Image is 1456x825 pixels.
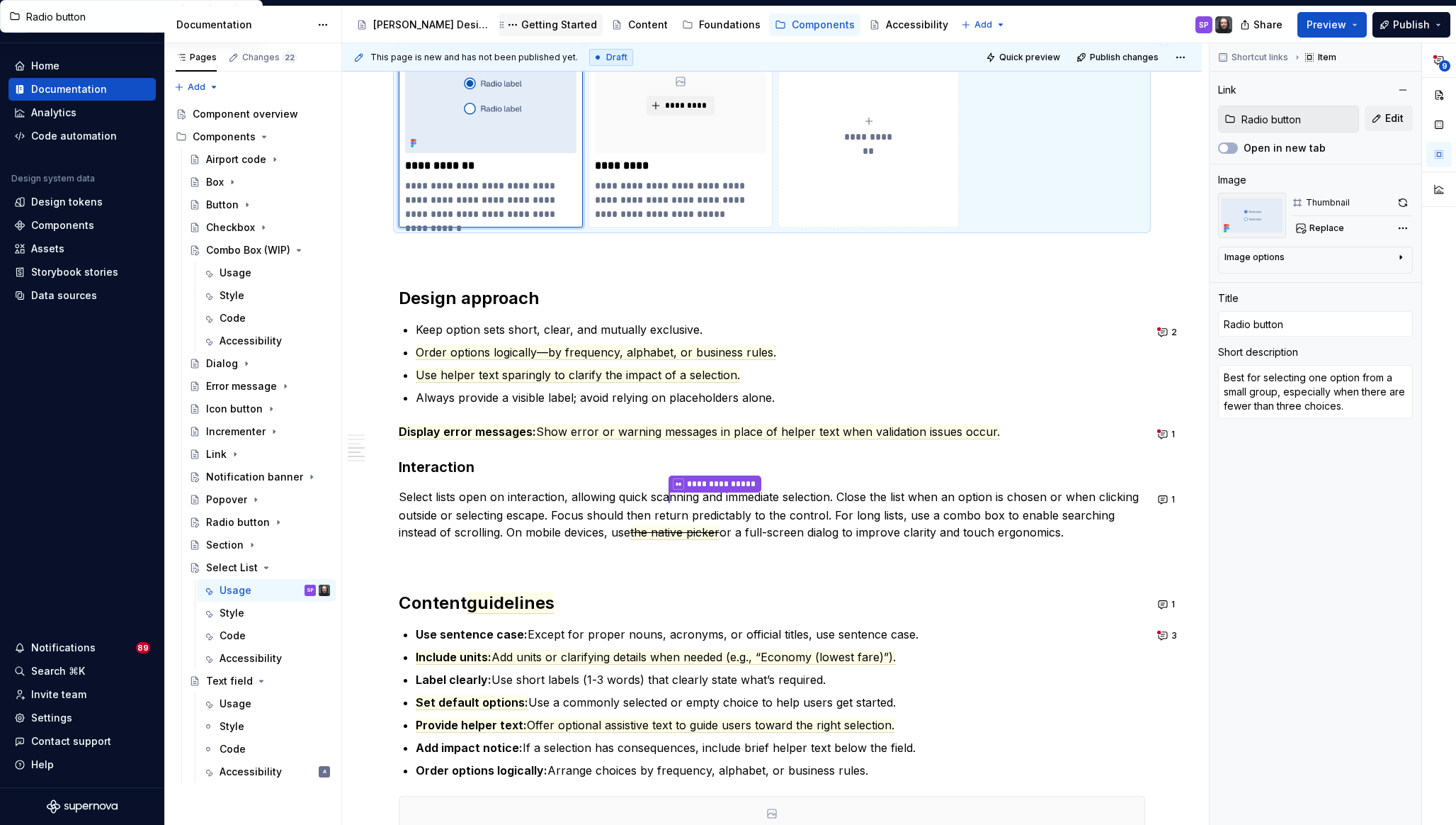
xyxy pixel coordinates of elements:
[183,488,336,511] a: Popover
[47,799,118,814] svg: Supernova Logo
[183,193,336,216] a: Button
[982,47,1067,67] button: Quick preview
[197,262,336,284] a: Usage
[206,243,290,257] div: Combo Box (WIP)
[1154,626,1183,646] button: 3
[170,103,336,125] a: Component overview
[351,13,496,36] a: [PERSON_NAME] Design
[206,470,303,484] div: Notification banner
[206,402,263,416] div: Icon button
[206,561,258,575] div: Select List
[31,288,97,303] div: Data sources
[699,18,761,32] div: Foundations
[416,650,491,665] span: Include units:
[467,593,554,614] span: guidelines
[136,642,150,653] span: 89
[1232,52,1288,63] span: Shortcut links
[499,13,603,36] a: Getting Started
[8,191,156,213] a: Design tokens
[197,647,336,670] a: Accessibility
[792,18,855,32] div: Components
[197,307,336,330] a: Code
[220,765,282,779] div: Accessibility
[1393,18,1430,32] span: Publish
[1253,18,1282,32] span: Share
[206,447,227,461] div: Link
[370,52,578,63] span: This page is new and has not been published yet.
[1072,47,1165,67] button: Publish changes
[351,11,954,39] div: Page tree
[1171,494,1175,505] span: 1
[1306,197,1350,208] div: Thumbnail
[399,488,1145,541] p: Select lists open on interaction, allowing quick sca nning and immediate selection. Close the lis...
[176,18,310,32] div: Documentation
[1244,141,1326,155] label: Open in new tab
[31,195,103,209] div: Design tokens
[1233,12,1292,38] button: Share
[197,579,336,602] a: UsageSPTeunis Vorsteveld
[1214,47,1295,67] button: Shortcut links
[31,711,72,725] div: Settings
[193,130,256,144] div: Components
[416,389,1145,406] p: Always provide a visible label; avoid relying on placeholders alone.
[220,697,251,711] div: Usage
[399,288,540,308] commenthighlight: Design approach
[31,687,86,702] div: Invite team
[170,125,336,148] div: Components
[183,670,336,692] a: Text field
[1171,630,1177,641] span: 3
[220,606,244,620] div: Style
[206,425,266,439] div: Incrementer
[31,218,94,232] div: Components
[183,239,336,262] a: Combo Box (WIP)
[416,345,776,360] span: Order options logically—by frequency, alphabet, or business rules.
[8,101,156,124] a: Analytics
[183,148,336,171] a: Airport code
[220,629,246,643] div: Code
[197,738,336,761] a: Code
[31,106,76,120] div: Analytics
[416,718,527,733] span: Provide helper text:
[283,52,297,63] span: 22
[769,13,860,36] a: Components
[630,525,720,540] span: the native picker
[197,284,336,307] a: Style
[628,18,668,32] div: Content
[8,730,156,753] button: Contact support
[416,694,1145,711] p: Use a commonly selected or empty choice to help users get started.
[416,762,1145,779] p: Arrange choices by frequency, alphabet, or business rules.
[974,19,992,30] span: Add
[8,636,156,659] button: Notifications89
[416,368,740,383] span: Use helper text sparingly to clarify the impact of a selection.
[1171,327,1177,338] span: 2
[319,585,330,596] img: Teunis Vorsteveld
[491,650,896,665] span: Add units or clarifying details when needed (e.g., “Economy (lowest fare)”).
[197,624,336,647] a: Code
[197,330,336,352] a: Accessibility
[170,77,223,97] button: Add
[886,18,948,32] div: Accessibility
[183,466,336,488] a: Notification banner
[405,39,576,153] img: d7026dcc-87fa-4509-8331-c092edfb01f7.png
[206,220,255,235] div: Checkbox
[416,671,1145,688] p: Use short labels (1-3 words) that clearly state what’s required.
[1292,218,1350,238] button: Replace
[8,237,156,260] a: Assets
[399,592,1145,614] h2: Content
[399,457,1145,477] h3: Interaction
[1215,16,1232,33] img: Teunis Vorsteveld
[8,125,156,147] a: Code automation
[220,288,244,303] div: Style
[188,82,205,93] span: Add
[416,627,528,641] strong: Use sentence case:
[1218,83,1236,97] div: Link
[416,741,523,755] strong: Add impact notice:
[8,284,156,307] a: Data sources
[1385,111,1404,125] span: Edit
[206,152,266,167] div: Airport code
[170,103,336,783] div: Page tree
[1218,173,1246,187] div: Image
[220,311,246,325] div: Code
[8,753,156,776] button: Help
